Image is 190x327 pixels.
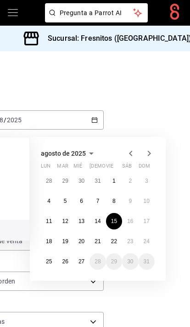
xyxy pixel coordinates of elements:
abbr: 31 de agosto de 2025 [144,258,150,265]
abbr: 16 de agosto de 2025 [127,218,133,224]
abbr: 13 de agosto de 2025 [78,218,84,224]
abbr: 2 de agosto de 2025 [129,178,132,184]
abbr: 19 de agosto de 2025 [62,238,68,245]
button: 24 de agosto de 2025 [139,233,155,250]
abbr: 8 de agosto de 2025 [112,198,116,204]
abbr: 15 de agosto de 2025 [111,218,117,224]
button: 21 de agosto de 2025 [89,233,106,250]
button: 9 de agosto de 2025 [122,193,138,209]
span: agosto de 2025 [41,150,86,157]
button: 12 de agosto de 2025 [57,213,73,229]
button: 4 de agosto de 2025 [41,193,57,209]
span: / [4,116,6,124]
abbr: 4 de agosto de 2025 [47,198,50,204]
button: 6 de agosto de 2025 [73,193,89,209]
abbr: viernes [106,163,113,173]
abbr: 5 de agosto de 2025 [64,198,67,204]
button: 2 de agosto de 2025 [122,173,138,189]
abbr: 22 de agosto de 2025 [111,238,117,245]
abbr: 28 de julio de 2025 [46,178,52,184]
abbr: 21 de agosto de 2025 [95,238,101,245]
button: 15 de agosto de 2025 [106,213,122,229]
abbr: 31 de julio de 2025 [95,178,101,184]
button: 28 de agosto de 2025 [89,253,106,270]
abbr: 17 de agosto de 2025 [144,218,150,224]
abbr: 9 de agosto de 2025 [129,198,132,204]
button: 29 de agosto de 2025 [106,253,122,270]
button: 31 de agosto de 2025 [139,253,155,270]
abbr: 30 de agosto de 2025 [127,258,133,265]
button: 18 de agosto de 2025 [41,233,57,250]
abbr: lunes [41,163,50,173]
button: 14 de agosto de 2025 [89,213,106,229]
abbr: 30 de julio de 2025 [78,178,84,184]
abbr: 25 de agosto de 2025 [46,258,52,265]
button: 3 de agosto de 2025 [139,173,155,189]
button: 8 de agosto de 2025 [106,193,122,209]
button: 19 de agosto de 2025 [57,233,73,250]
abbr: 27 de agosto de 2025 [78,258,84,265]
button: agosto de 2025 [41,148,97,159]
button: 22 de agosto de 2025 [106,233,122,250]
abbr: 28 de agosto de 2025 [95,258,101,265]
button: 1 de agosto de 2025 [106,173,122,189]
abbr: 3 de agosto de 2025 [145,178,148,184]
button: 29 de julio de 2025 [57,173,73,189]
abbr: 18 de agosto de 2025 [46,238,52,245]
button: 23 de agosto de 2025 [122,233,138,250]
abbr: domingo [139,163,150,173]
button: open drawer [7,7,18,18]
abbr: 12 de agosto de 2025 [62,218,68,224]
button: 17 de agosto de 2025 [139,213,155,229]
button: 26 de agosto de 2025 [57,253,73,270]
abbr: 24 de agosto de 2025 [144,238,150,245]
button: 20 de agosto de 2025 [73,233,89,250]
input: ---- [6,116,22,124]
button: 30 de agosto de 2025 [122,253,138,270]
button: 30 de julio de 2025 [73,173,89,189]
button: 27 de agosto de 2025 [73,253,89,270]
abbr: jueves [89,163,144,173]
button: Pregunta a Parrot AI [45,3,148,22]
button: 13 de agosto de 2025 [73,213,89,229]
abbr: 14 de agosto de 2025 [95,218,101,224]
button: 31 de julio de 2025 [89,173,106,189]
abbr: 20 de agosto de 2025 [78,238,84,245]
abbr: 29 de agosto de 2025 [111,258,117,265]
abbr: 1 de agosto de 2025 [112,178,116,184]
abbr: 10 de agosto de 2025 [144,198,150,204]
abbr: miércoles [73,163,82,173]
abbr: 23 de agosto de 2025 [127,238,133,245]
abbr: martes [57,163,68,173]
abbr: sábado [122,163,132,173]
button: 28 de julio de 2025 [41,173,57,189]
button: 16 de agosto de 2025 [122,213,138,229]
span: Pregunta a Parrot AI [60,8,134,18]
abbr: 29 de julio de 2025 [62,178,68,184]
button: 11 de agosto de 2025 [41,213,57,229]
button: 7 de agosto de 2025 [89,193,106,209]
abbr: 6 de agosto de 2025 [80,198,83,204]
abbr: 7 de agosto de 2025 [96,198,100,204]
abbr: 26 de agosto de 2025 [62,258,68,265]
button: 25 de agosto de 2025 [41,253,57,270]
button: 5 de agosto de 2025 [57,193,73,209]
abbr: 11 de agosto de 2025 [46,218,52,224]
button: 10 de agosto de 2025 [139,193,155,209]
